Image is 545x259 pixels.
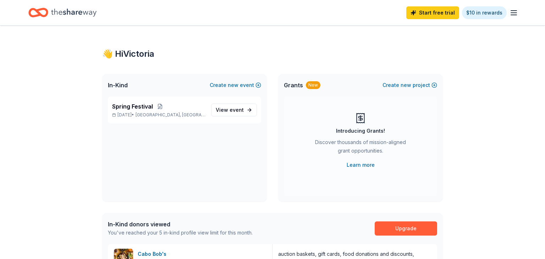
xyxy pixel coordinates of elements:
[284,81,303,89] span: Grants
[136,112,205,118] span: [GEOGRAPHIC_DATA], [GEOGRAPHIC_DATA]
[138,250,169,258] div: Cabo Bob's
[406,6,459,19] a: Start free trial
[108,81,128,89] span: In-Kind
[312,138,409,158] div: Discover thousands of mission-aligned grant opportunities.
[108,228,253,237] div: You've reached your 5 in-kind profile view limit for this month.
[108,220,253,228] div: In-Kind donors viewed
[306,81,320,89] div: New
[28,4,97,21] a: Home
[112,102,153,111] span: Spring Festival
[211,104,257,116] a: View event
[230,107,244,113] span: event
[382,81,437,89] button: Createnewproject
[375,221,437,236] a: Upgrade
[216,106,244,114] span: View
[228,81,238,89] span: new
[102,48,443,60] div: 👋 Hi Victoria
[347,161,375,169] a: Learn more
[112,112,205,118] p: [DATE] •
[210,81,261,89] button: Createnewevent
[336,127,385,135] div: Introducing Grants!
[462,6,507,19] a: $10 in rewards
[401,81,411,89] span: new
